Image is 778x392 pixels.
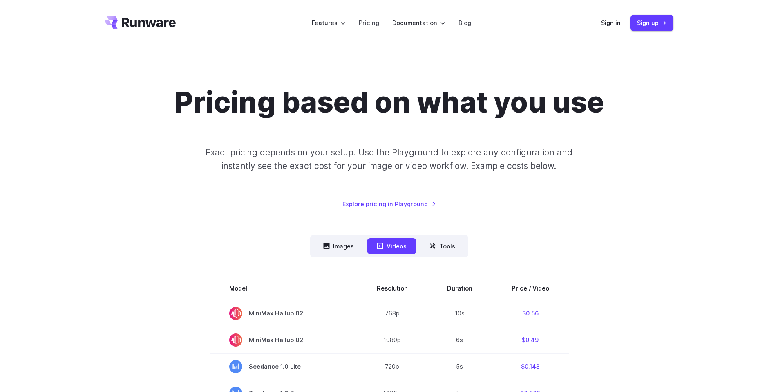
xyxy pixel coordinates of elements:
th: Price / Video [492,277,569,300]
td: 5s [427,353,492,380]
td: 6s [427,327,492,353]
td: $0.143 [492,353,569,380]
a: Explore pricing in Playground [342,199,436,209]
th: Duration [427,277,492,300]
a: Sign up [630,15,673,31]
a: Blog [458,18,471,27]
button: Images [313,238,364,254]
h1: Pricing based on what you use [174,85,604,119]
span: MiniMax Hailuo 02 [229,333,338,347]
td: 1080p [357,327,427,353]
a: Sign in [601,18,621,27]
a: Pricing [359,18,379,27]
span: Seedance 1.0 Lite [229,360,338,373]
td: 768p [357,300,427,327]
label: Documentation [392,18,445,27]
th: Model [210,277,357,300]
td: $0.49 [492,327,569,353]
th: Resolution [357,277,427,300]
span: MiniMax Hailuo 02 [229,307,338,320]
td: 720p [357,353,427,380]
label: Features [312,18,346,27]
p: Exact pricing depends on your setup. Use the Playground to explore any configuration and instantl... [190,146,588,173]
button: Videos [367,238,416,254]
button: Tools [420,238,465,254]
td: 10s [427,300,492,327]
td: $0.56 [492,300,569,327]
a: Go to / [105,16,176,29]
